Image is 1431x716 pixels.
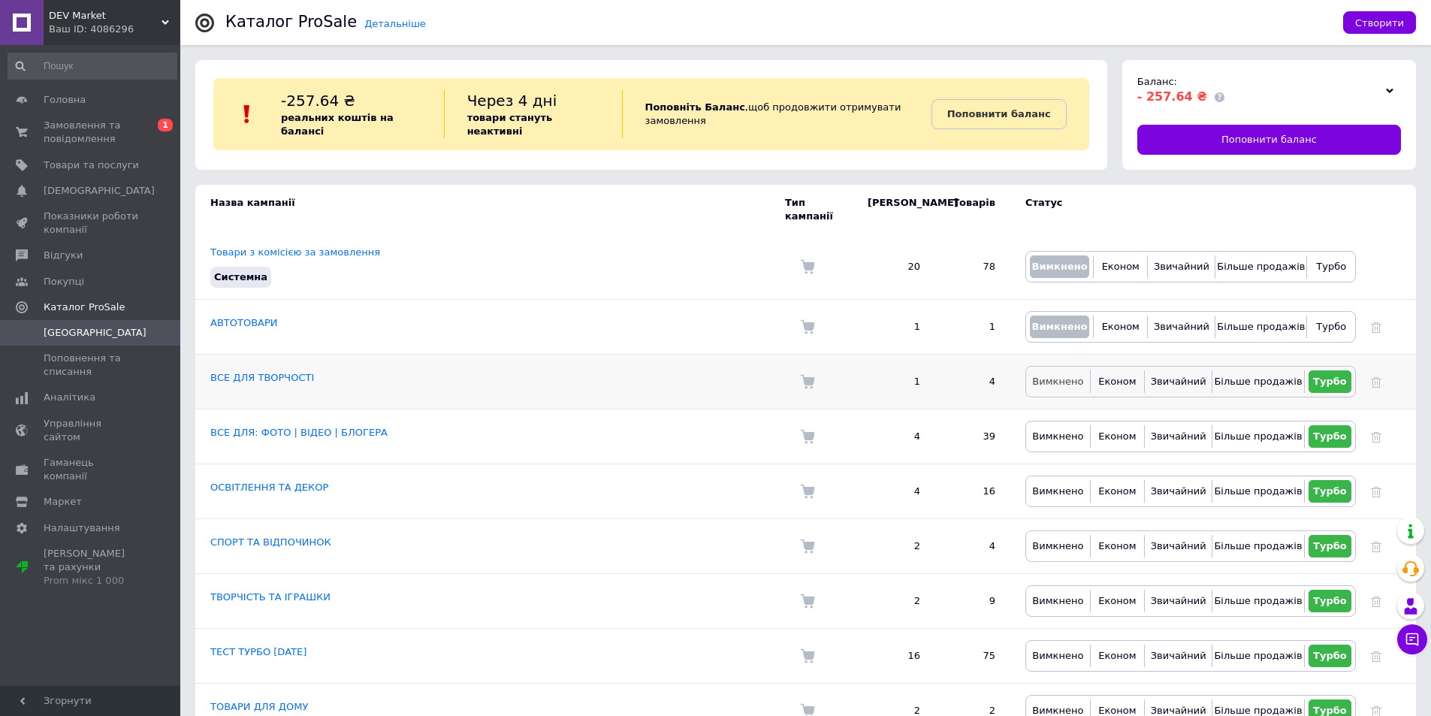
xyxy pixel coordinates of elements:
span: Налаштування [44,521,120,535]
img: :exclamation: [236,103,258,125]
span: Економ [1098,485,1136,497]
button: Вимкнено [1030,645,1086,667]
td: 1 [935,300,1010,355]
a: АВТОТОВАРИ [210,317,278,328]
button: Більше продажів [1219,316,1303,338]
span: Товари та послуги [44,159,139,172]
span: Економ [1098,650,1136,661]
td: 4 [853,464,935,519]
button: Звичайний [1149,535,1208,557]
span: Управління сайтом [44,417,139,444]
span: Аналітика [44,391,95,404]
td: 1 [853,300,935,355]
b: Поповнити баланс [947,108,1051,119]
b: реальних коштів на балансі [281,112,394,137]
button: Вимкнено [1030,590,1086,612]
td: 16 [935,464,1010,519]
span: Звичайний [1151,485,1206,497]
button: Вимкнено [1030,425,1086,448]
img: Комісія за замовлення [800,259,815,274]
button: Звичайний [1149,480,1208,503]
button: Економ [1097,255,1143,278]
td: 9 [935,574,1010,629]
span: [PERSON_NAME] та рахунки [44,547,139,588]
button: Чат з покупцем [1397,624,1427,654]
a: ТЕСТ ТУРБО [DATE] [210,646,306,657]
span: Турбо [1316,261,1346,272]
span: Вимкнено [1031,321,1087,332]
span: Звичайний [1151,595,1206,606]
img: Комісія за замовлення [800,319,815,334]
span: Економ [1098,431,1136,442]
span: Вимкнено [1032,650,1083,661]
img: Комісія за замовлення [800,539,815,554]
td: 16 [853,629,935,684]
a: Видалити [1371,650,1381,661]
a: ОСВІТЛЕННЯ ТА ДЕКОР [210,482,328,493]
span: Звичайний [1154,261,1209,272]
span: Звичайний [1151,705,1206,716]
span: Звичайний [1154,321,1209,332]
td: 2 [853,519,935,574]
span: DEV Market [49,9,162,23]
span: Турбо [1313,431,1347,442]
span: Більше продажів [1214,595,1302,606]
img: Комісія за замовлення [800,648,815,663]
span: Звичайний [1151,650,1206,661]
button: Турбо [1311,255,1351,278]
a: ВСЕ ДЛЯ: ФОТО | ВІДЕО | БЛОГЕРА [210,427,388,438]
span: Замовлення та повідомлення [44,119,139,146]
span: Вимкнено [1032,705,1083,716]
td: Товарів [935,185,1010,234]
span: Вимкнено [1031,261,1087,272]
span: - 257.64 ₴ [1137,89,1207,104]
button: Турбо [1309,425,1351,448]
a: Поповнити баланс [931,99,1067,129]
span: Економ [1098,595,1136,606]
span: Економ [1098,540,1136,551]
span: Головна [44,93,86,107]
a: Видалити [1371,376,1381,387]
span: Вимкнено [1032,540,1083,551]
a: ТВОРЧІСТЬ ТА ІГРАШКИ [210,591,331,603]
button: Більше продажів [1216,535,1300,557]
button: Звичайний [1152,255,1211,278]
span: Турбо [1313,705,1347,716]
button: Економ [1094,370,1140,393]
span: Більше продажів [1214,705,1302,716]
img: Комісія за замовлення [800,594,815,609]
a: ВСЕ ДЛЯ ТВОРЧОСТІ [210,372,314,383]
a: Видалити [1371,595,1381,606]
span: Турбо [1313,376,1347,387]
input: Пошук [8,53,177,80]
span: Звичайний [1151,376,1206,387]
button: Звичайний [1149,645,1208,667]
button: Вимкнено [1030,370,1086,393]
span: Більше продажів [1214,485,1302,497]
a: Видалити [1371,485,1381,497]
button: Турбо [1309,535,1351,557]
span: Турбо [1316,321,1346,332]
button: Економ [1094,645,1140,667]
div: Ваш ID: 4086296 [49,23,180,36]
button: Звичайний [1149,590,1208,612]
span: Вимкнено [1032,595,1083,606]
button: Звичайний [1149,425,1208,448]
span: Створити [1355,17,1404,29]
button: Турбо [1309,370,1351,393]
button: Економ [1094,480,1140,503]
img: Комісія за замовлення [800,429,815,444]
a: Видалити [1371,705,1381,716]
button: Більше продажів [1216,370,1300,393]
span: Турбо [1313,540,1347,551]
span: Каталог ProSale [44,301,125,314]
div: Prom мікс 1 000 [44,574,139,588]
span: 1 [158,119,173,131]
div: Каталог ProSale [225,14,357,30]
td: 75 [935,629,1010,684]
span: Баланс: [1137,76,1177,87]
td: 2 [853,574,935,629]
span: Турбо [1313,485,1347,497]
span: Більше продажів [1214,540,1302,551]
span: Турбо [1313,650,1347,661]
